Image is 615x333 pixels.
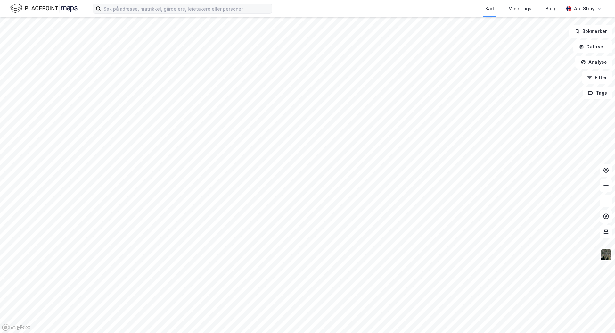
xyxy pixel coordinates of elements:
div: Kart [485,5,494,12]
div: Bolig [545,5,557,12]
img: 9k= [600,249,612,261]
input: Søk på adresse, matrikkel, gårdeiere, leietakere eller personer [101,4,272,13]
iframe: Chat Widget [583,302,615,333]
div: Mine Tags [508,5,531,12]
button: Tags [583,87,612,99]
button: Datasett [573,40,612,53]
div: Are Stray [574,5,594,12]
button: Filter [582,71,612,84]
img: logo.f888ab2527a4732fd821a326f86c7f29.svg [10,3,78,14]
button: Analyse [575,56,612,69]
a: Mapbox homepage [2,324,30,331]
button: Bokmerker [569,25,612,38]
